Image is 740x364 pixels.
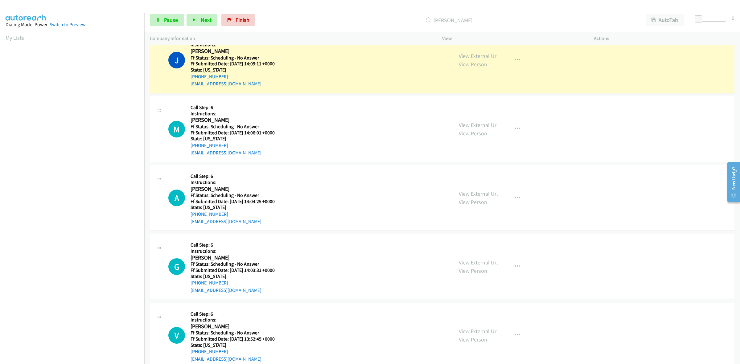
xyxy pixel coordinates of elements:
[191,349,228,354] a: [PHONE_NUMBER]
[191,111,282,117] h5: Instructions:
[191,219,261,224] a: [EMAIL_ADDRESS][DOMAIN_NAME]
[50,22,85,27] a: Switch to Preview
[191,173,282,179] h5: Call Step: 6
[191,323,282,330] h2: [PERSON_NAME]
[168,121,185,137] div: The call is yet to be attempted
[164,16,178,23] span: Pause
[698,17,726,22] div: Delay between calls (in seconds)
[191,342,282,348] h5: State: [US_STATE]
[221,14,255,26] a: Finish
[264,16,635,24] p: [PERSON_NAME]
[459,61,487,68] a: View Person
[459,328,498,335] a: View External Url
[191,267,282,273] h5: Ff Submitted Date: [DATE] 14:03:31 +0000
[191,248,282,254] h5: Instructions:
[191,273,282,280] h5: State: [US_STATE]
[6,47,144,340] iframe: Dialpad
[191,317,282,323] h5: Instructions:
[191,261,282,267] h5: Ff Status: Scheduling - No Answer
[150,14,184,26] a: Pause
[442,35,583,42] p: View
[191,117,282,124] h2: [PERSON_NAME]
[187,14,217,26] button: Next
[191,311,282,317] h5: Call Step: 6
[191,242,282,248] h5: Call Step: 6
[191,142,228,148] a: [PHONE_NUMBER]
[191,67,282,73] h5: State: [US_STATE]
[191,124,282,130] h5: Ff Status: Scheduling - No Answer
[459,52,498,59] a: View External Url
[722,157,740,207] iframe: Resource Center
[168,258,185,275] h1: G
[191,42,282,48] h5: Instructions:
[646,14,684,26] button: AutoTab
[191,74,228,80] a: [PHONE_NUMBER]
[459,121,498,129] a: View External Url
[191,198,282,205] h5: Ff Submitted Date: [DATE] 14:04:25 +0000
[191,192,282,198] h5: Ff Status: Scheduling - No Answer
[168,258,185,275] div: The call is yet to be attempted
[6,21,139,28] div: Dialing Mode: Power |
[168,327,185,344] div: The call is yet to be attempted
[191,81,261,87] a: [EMAIL_ADDRESS][DOMAIN_NAME]
[459,267,487,274] a: View Person
[459,190,498,197] a: View External Url
[168,190,185,206] div: The call is yet to be attempted
[459,130,487,137] a: View Person
[459,259,498,266] a: View External Url
[459,198,487,206] a: View Person
[191,179,282,186] h5: Instructions:
[459,336,487,343] a: View Person
[236,16,249,23] span: Finish
[168,190,185,206] h1: A
[191,186,282,193] h2: [PERSON_NAME]
[191,254,282,261] h2: [PERSON_NAME]
[6,34,24,41] a: My Lists
[150,35,431,42] p: Company Information
[191,204,282,211] h5: State: [US_STATE]
[191,287,261,293] a: [EMAIL_ADDRESS][DOMAIN_NAME]
[191,211,228,217] a: [PHONE_NUMBER]
[201,16,212,23] span: Next
[191,48,282,55] h2: [PERSON_NAME]
[168,327,185,344] h1: V
[168,52,185,68] h1: J
[191,336,282,342] h5: Ff Submitted Date: [DATE] 13:52:45 +0000
[191,330,282,336] h5: Ff Status: Scheduling - No Answer
[191,130,282,136] h5: Ff Submitted Date: [DATE] 14:06:01 +0000
[191,280,228,286] a: [PHONE_NUMBER]
[191,150,261,156] a: [EMAIL_ADDRESS][DOMAIN_NAME]
[191,136,282,142] h5: State: [US_STATE]
[191,55,282,61] h5: Ff Status: Scheduling - No Answer
[191,61,282,67] h5: Ff Submitted Date: [DATE] 14:09:11 +0000
[191,356,261,362] a: [EMAIL_ADDRESS][DOMAIN_NAME]
[732,14,734,22] div: 0
[594,35,734,42] p: Actions
[191,104,282,111] h5: Call Step: 6
[168,121,185,137] h1: M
